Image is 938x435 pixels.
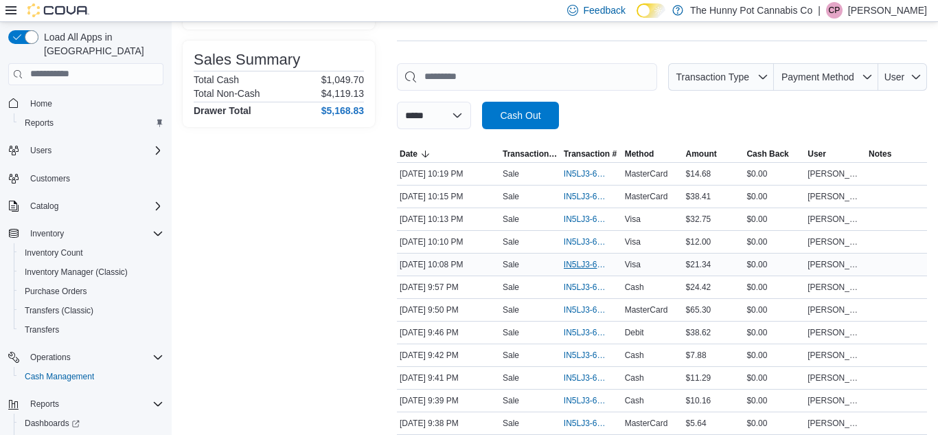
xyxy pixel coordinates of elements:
[625,372,644,383] span: Cash
[25,142,163,159] span: Users
[561,146,622,162] button: Transaction #
[564,234,619,250] button: IN5LJ3-6159987
[805,146,866,162] button: User
[564,191,606,202] span: IN5LJ3-6160031
[625,327,644,338] span: Debit
[321,88,364,99] p: $4,119.13
[637,3,665,18] input: Dark Mode
[25,349,76,366] button: Operations
[686,304,711,315] span: $65.30
[686,350,707,361] span: $7.88
[14,263,169,282] button: Inventory Manager (Classic)
[500,146,561,162] button: Transaction Type
[503,236,519,247] p: Sale
[14,243,169,263] button: Inventory Count
[482,102,559,129] button: Cash Out
[564,304,606,315] span: IN5LJ3-6159862
[14,113,169,133] button: Reports
[564,168,606,179] span: IN5LJ3-6160049
[503,327,519,338] p: Sale
[27,3,89,17] img: Cova
[19,245,163,261] span: Inventory Count
[690,2,812,19] p: The Hunny Pot Cannabis Co
[744,211,805,227] div: $0.00
[884,71,905,82] span: User
[829,2,840,19] span: CP
[564,327,606,338] span: IN5LJ3-6159827
[503,418,519,429] p: Sale
[14,282,169,301] button: Purchase Orders
[564,324,619,341] button: IN5LJ3-6159827
[19,368,163,385] span: Cash Management
[744,256,805,273] div: $0.00
[808,418,863,429] span: [PERSON_NAME]
[686,259,711,270] span: $21.34
[808,304,863,315] span: [PERSON_NAME]
[744,279,805,295] div: $0.00
[400,148,417,159] span: Date
[866,146,927,162] button: Notes
[19,245,89,261] a: Inventory Count
[194,88,260,99] h6: Total Non-Cash
[808,236,863,247] span: [PERSON_NAME]
[503,395,519,406] p: Sale
[503,168,519,179] p: Sale
[397,302,500,318] div: [DATE] 9:50 PM
[848,2,927,19] p: [PERSON_NAME]
[564,279,619,295] button: IN5LJ3-6159910
[397,256,500,273] div: [DATE] 10:08 PM
[25,418,80,429] span: Dashboards
[564,148,617,159] span: Transaction #
[744,347,805,364] div: $0.00
[686,395,711,406] span: $10.16
[14,367,169,386] button: Cash Management
[564,256,619,273] button: IN5LJ3-6159983
[397,324,500,341] div: [DATE] 9:46 PM
[397,347,500,364] div: [DATE] 9:42 PM
[686,418,707,429] span: $5.64
[19,415,85,432] a: Dashboards
[19,302,163,319] span: Transfers (Classic)
[19,283,163,300] span: Purchase Orders
[564,370,619,386] button: IN5LJ3-6159774
[808,191,863,202] span: [PERSON_NAME]
[808,282,863,293] span: [PERSON_NAME]
[25,198,163,214] span: Catalog
[25,324,59,335] span: Transfers
[3,141,169,160] button: Users
[564,302,619,318] button: IN5LJ3-6159862
[564,350,606,361] span: IN5LJ3-6159785
[25,396,163,412] span: Reports
[625,236,641,247] span: Visa
[746,148,788,159] span: Cash Back
[744,302,805,318] div: $0.00
[744,415,805,432] div: $0.00
[25,349,163,366] span: Operations
[808,168,863,179] span: [PERSON_NAME]
[564,372,606,383] span: IN5LJ3-6159774
[564,282,606,293] span: IN5LJ3-6159910
[38,30,163,58] span: Load All Apps in [GEOGRAPHIC_DATA]
[564,188,619,205] button: IN5LJ3-6160031
[625,214,641,225] span: Visa
[14,414,169,433] a: Dashboards
[503,350,519,361] p: Sale
[19,283,93,300] a: Purchase Orders
[686,148,717,159] span: Amount
[744,392,805,409] div: $0.00
[397,63,657,91] input: This is a search bar. As you type, the results lower in the page will automatically filter.
[397,415,500,432] div: [DATE] 9:38 PM
[25,371,94,382] span: Cash Management
[774,63,878,91] button: Payment Method
[14,301,169,320] button: Transfers (Classic)
[25,225,163,242] span: Inventory
[625,418,668,429] span: MasterCard
[19,264,163,280] span: Inventory Manager (Classic)
[564,166,619,182] button: IN5LJ3-6160049
[25,170,76,187] a: Customers
[503,214,519,225] p: Sale
[30,228,64,239] span: Inventory
[808,395,863,406] span: [PERSON_NAME]
[30,145,52,156] span: Users
[321,74,364,85] p: $1,049.70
